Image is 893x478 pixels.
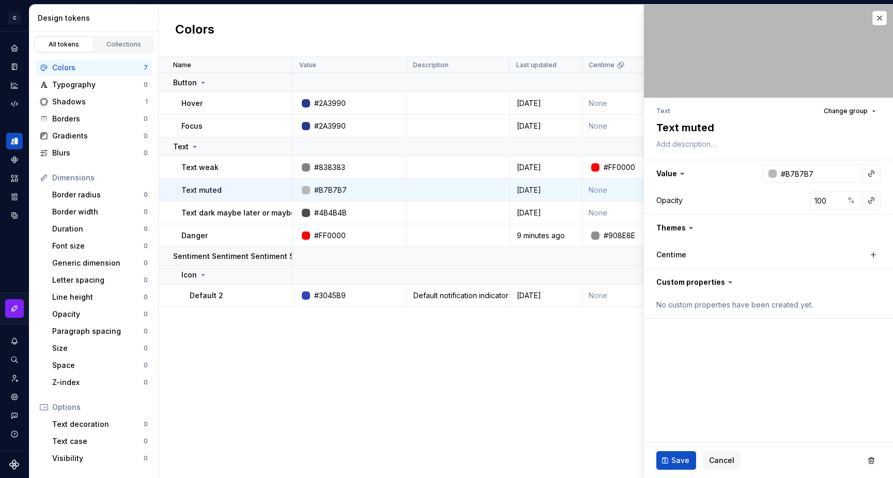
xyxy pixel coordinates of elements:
td: None [582,115,696,137]
p: Last updated [516,61,557,69]
div: 0 [144,81,148,89]
td: None [582,179,696,202]
div: [DATE] [511,185,581,195]
div: [DATE] [511,290,581,301]
div: [DATE] [511,208,581,218]
div: Search ⌘K [6,351,23,368]
a: Font size0 [48,238,152,254]
span: Cancel [709,455,734,466]
a: Z-index0 [48,374,152,391]
div: Visibility [52,453,144,464]
a: Paragraph spacing0 [48,323,152,340]
span: Change group [824,107,868,115]
div: Size [52,343,144,353]
a: Blurs0 [36,145,152,161]
a: Storybook stories [6,189,23,205]
a: Design tokens [6,133,23,149]
a: Letter spacing0 [48,272,152,288]
div: Options [52,402,148,412]
div: Duration [52,224,144,234]
div: #B7B7B7 [314,185,347,195]
div: [DATE] [511,98,581,109]
div: #2A3990 [314,121,346,131]
div: #FF0000 [314,230,346,241]
div: #908E8E [604,230,635,241]
div: All tokens [38,40,90,49]
div: 0 [144,420,148,428]
div: Design tokens [38,13,154,23]
p: Text muted [181,185,222,195]
a: Borders0 [36,111,152,127]
div: Components [6,151,23,168]
div: 0 [144,149,148,157]
div: #838383 [314,162,345,173]
div: Paragraph spacing [52,326,144,336]
div: #3045B9 [314,290,346,301]
div: Text decoration [52,419,144,429]
button: C [2,7,27,29]
a: Shadows1 [36,94,152,110]
div: Borders [52,114,144,124]
td: None [582,284,696,307]
div: Generic dimension [52,258,144,268]
a: Settings [6,389,23,405]
a: Border width0 [48,204,152,220]
a: Visibility0 [48,450,152,467]
p: Button [173,78,197,88]
div: Opacity [656,195,683,206]
div: 0 [144,132,148,140]
button: Notifications [6,333,23,349]
div: #4B4B4B [314,208,347,218]
button: Change group [819,104,881,118]
a: Text decoration0 [48,416,152,433]
button: Cancel [702,451,741,470]
div: 0 [144,208,148,216]
div: 0 [144,276,148,284]
a: Home [6,40,23,56]
div: Line height [52,292,144,302]
svg: Supernova Logo [9,459,20,470]
div: Gradients [52,131,144,141]
div: 0 [144,344,148,352]
div: 0 [144,115,148,123]
div: 0 [144,437,148,445]
div: 0 [144,310,148,318]
button: Contact support [6,407,23,424]
p: Focus [181,121,203,131]
label: Centime [656,250,686,260]
p: Value [299,61,316,69]
p: Centime [589,61,614,69]
div: #FF0000 [604,162,635,173]
div: [DATE] [511,121,581,131]
a: Code automation [6,96,23,112]
li: Text [656,107,670,115]
div: 0 [144,225,148,233]
div: C [8,12,21,24]
div: Assets [6,170,23,187]
div: Border width [52,207,144,217]
a: Space0 [48,357,152,374]
div: 0 [144,327,148,335]
div: Letter spacing [52,275,144,285]
a: Analytics [6,77,23,94]
div: No custom properties have been created yet. [656,300,881,310]
div: 9 minutes ago [511,230,581,241]
a: Documentation [6,58,23,75]
a: Gradients0 [36,128,152,144]
div: Colors [52,63,144,73]
span: Save [671,455,689,466]
p: Icon [181,270,197,280]
div: 0 [144,242,148,250]
a: Data sources [6,207,23,224]
div: 0 [144,454,148,462]
a: Invite team [6,370,23,387]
